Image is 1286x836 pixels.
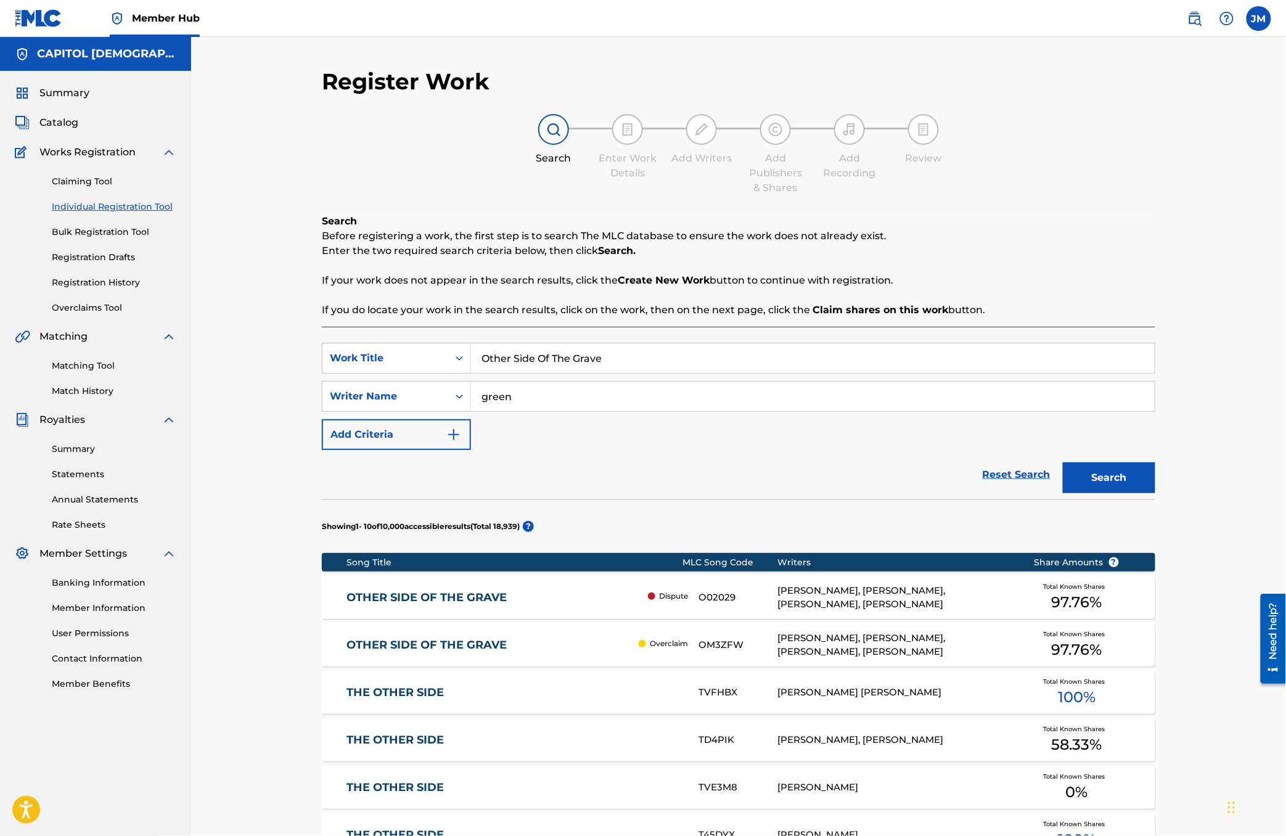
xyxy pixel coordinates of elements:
div: TD4PIK [698,733,777,747]
a: Statements [52,468,176,481]
div: TVE3M8 [698,781,777,795]
a: THE OTHER SIDE [347,781,682,795]
img: Works Registration [15,145,31,160]
span: Royalties [39,412,85,427]
p: If your work does not appear in the search results, click the button to continue with registration. [322,273,1155,288]
a: THE OTHER SIDE [347,686,682,700]
img: Member Settings [15,546,30,561]
p: Before registering a work, the first step is to search The MLC database to ensure the work does n... [322,229,1155,244]
a: Registration Drafts [52,251,176,264]
div: User Menu [1247,6,1271,31]
div: Add Recording [819,151,880,181]
a: Matching Tool [52,359,176,372]
a: Rate Sheets [52,518,176,531]
div: Add Writers [671,151,732,166]
a: Summary [52,443,176,456]
div: Drag [1228,789,1235,826]
img: step indicator icon for Add Recording [842,122,857,137]
b: Search [322,215,357,227]
img: help [1219,11,1234,26]
img: Summary [15,86,30,100]
span: 97.76 % [1052,639,1102,661]
span: ? [1109,557,1119,567]
a: Registration History [52,276,176,289]
div: Writer Name [330,389,441,404]
div: Enter Work Details [597,151,658,181]
strong: Create New Work [618,274,710,286]
a: Annual Statements [52,493,176,506]
div: OM3ZFW [698,638,777,652]
a: OTHER SIDE OF THE GRAVE [347,591,642,605]
iframe: Resource Center [1251,589,1286,688]
button: Search [1063,462,1155,493]
span: 97.76 % [1052,591,1102,613]
div: TVFHBX [698,686,777,700]
span: 58.33 % [1052,734,1102,756]
h5: CAPITOL CHRISTIAN MUSIC GROUP [37,47,176,61]
div: O02029 [698,591,777,605]
img: expand [162,412,176,427]
img: Top Rightsholder [110,11,125,26]
span: Member Hub [132,11,200,25]
button: Add Criteria [322,419,471,450]
div: Add Publishers & Shares [745,151,806,195]
strong: Search. [598,245,636,256]
p: Showing 1 - 10 of 10,000 accessible results (Total 18,939 ) [322,521,520,532]
span: Total Known Shares [1044,629,1110,639]
div: Search [523,151,584,166]
div: [PERSON_NAME], [PERSON_NAME], [PERSON_NAME], [PERSON_NAME] [778,584,1015,612]
p: Enter the two required search criteria below, then click [322,244,1155,258]
form: Search Form [322,343,1155,499]
h2: Register Work [322,68,489,96]
a: CatalogCatalog [15,115,78,130]
span: 0 % [1066,781,1088,803]
a: Bulk Registration Tool [52,226,176,239]
div: Work Title [330,351,441,366]
a: SummarySummary [15,86,89,100]
span: Matching [39,329,88,344]
a: Banking Information [52,576,176,589]
a: Reset Search [977,461,1057,488]
a: Contact Information [52,652,176,665]
a: Member Information [52,602,176,615]
span: Member Settings [39,546,127,561]
a: Member Benefits [52,678,176,691]
div: [PERSON_NAME], [PERSON_NAME], [PERSON_NAME], [PERSON_NAME] [778,631,1015,659]
iframe: Chat Widget [1224,777,1286,836]
span: 100 % [1058,686,1096,708]
a: User Permissions [52,627,176,640]
img: step indicator icon for Review [916,122,931,137]
img: step indicator icon for Add Writers [694,122,709,137]
div: MLC Song Code [683,556,778,569]
strong: Claim shares on this work [813,304,948,316]
p: Dispute [659,591,688,602]
span: Total Known Shares [1044,677,1110,686]
span: Catalog [39,115,78,130]
img: 9d2ae6d4665cec9f34b9.svg [446,427,461,442]
a: THE OTHER SIDE [347,733,682,747]
img: step indicator icon for Search [546,122,561,137]
img: MLC Logo [15,9,62,27]
img: Matching [15,329,30,344]
div: [PERSON_NAME] [778,781,1015,795]
img: search [1187,11,1202,26]
a: Overclaims Tool [52,301,176,314]
div: Review [893,151,954,166]
div: [PERSON_NAME], [PERSON_NAME] [778,733,1015,747]
img: expand [162,329,176,344]
a: OTHER SIDE OF THE GRAVE [347,638,633,652]
span: Summary [39,86,89,100]
img: Catalog [15,115,30,130]
img: Accounts [15,47,30,62]
img: expand [162,145,176,160]
a: Individual Registration Tool [52,200,176,213]
span: ? [523,521,534,532]
span: Share Amounts [1034,556,1120,569]
span: Total Known Shares [1044,819,1110,829]
div: Help [1214,6,1239,31]
p: If you do locate your work in the search results, click on the work, then on the next page, click... [322,303,1155,318]
div: Song Title [347,556,683,569]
